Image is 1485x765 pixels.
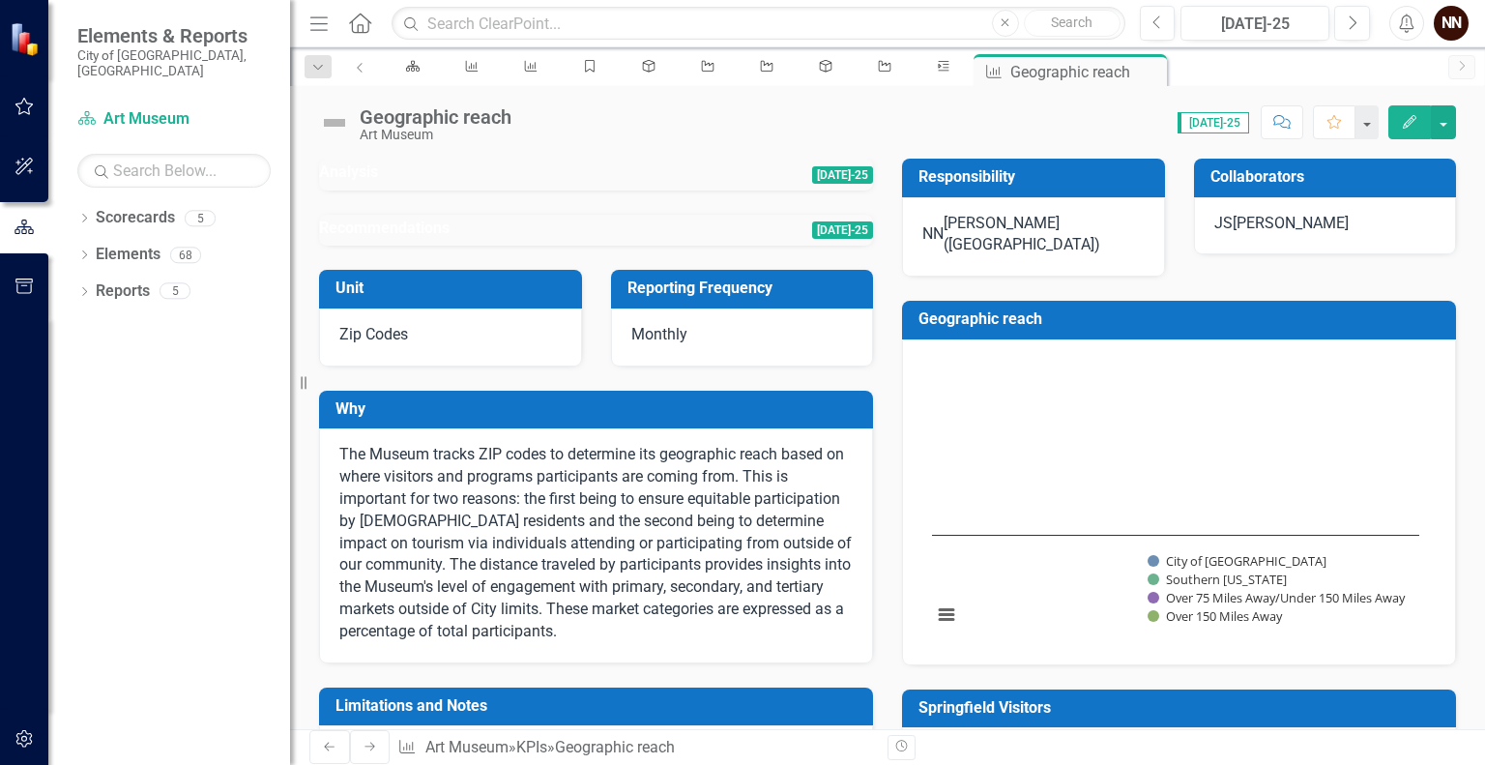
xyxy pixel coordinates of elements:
[319,220,697,237] h3: Recommendations
[812,166,873,184] span: [DATE]-25
[1024,10,1121,37] button: Search
[1434,6,1469,41] button: NN
[1148,607,1286,625] button: Show Over 150 Miles Away
[1010,60,1162,84] div: Geographic reach
[96,207,175,229] a: Scorecards
[1148,589,1412,606] button: Show Over 75 Miles Away/Under 150 Miles Away
[77,24,271,47] span: Elements & Reports
[185,210,216,226] div: 5
[96,244,160,266] a: Elements
[360,128,511,142] div: Art Museum
[627,280,864,297] h3: Reporting Frequency
[1178,112,1249,133] span: [DATE]-25
[339,444,853,643] p: The Museum tracks ZIP codes to determine its geographic reach based on where visitors and program...
[96,280,150,303] a: Reports
[1180,6,1329,41] button: [DATE]-25
[1187,13,1323,36] div: [DATE]-25
[397,737,873,759] div: » »
[922,355,1429,645] svg: Interactive chart
[1148,552,1267,570] button: Show City of Springfield
[555,738,675,756] div: Geographic reach
[335,400,863,418] h3: Why
[360,106,511,128] div: Geographic reach
[77,47,271,79] small: City of [GEOGRAPHIC_DATA], [GEOGRAPHIC_DATA]
[922,223,944,246] div: NN
[1148,571,1272,588] button: Show Southern Missouri
[319,163,593,181] h3: Analysis
[10,21,44,55] img: ClearPoint Strategy
[812,221,873,239] span: [DATE]-25
[339,325,408,343] span: Zip Codes
[77,154,271,188] input: Search Below...
[944,213,1145,257] div: [PERSON_NAME] ([GEOGRAPHIC_DATA])
[918,310,1446,328] h3: Geographic reach
[1214,213,1233,235] div: JS
[922,355,1436,645] div: Chart. Highcharts interactive chart.
[918,168,1155,186] h3: Responsibility
[1051,15,1092,30] span: Search
[77,108,271,131] a: Art Museum
[611,309,874,367] div: Monthly
[335,697,863,715] h3: Limitations and Notes
[319,107,350,138] img: Not Defined
[335,280,572,297] h3: Unit
[170,247,201,263] div: 68
[933,602,960,629] button: View chart menu, Chart
[160,283,190,300] div: 5
[392,7,1124,41] input: Search ClearPoint...
[516,738,547,756] a: KPIs
[918,699,1446,717] h3: Springfield Visitors
[1233,213,1349,235] div: [PERSON_NAME]
[1210,168,1447,186] h3: Collaborators
[425,738,509,756] a: Art Museum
